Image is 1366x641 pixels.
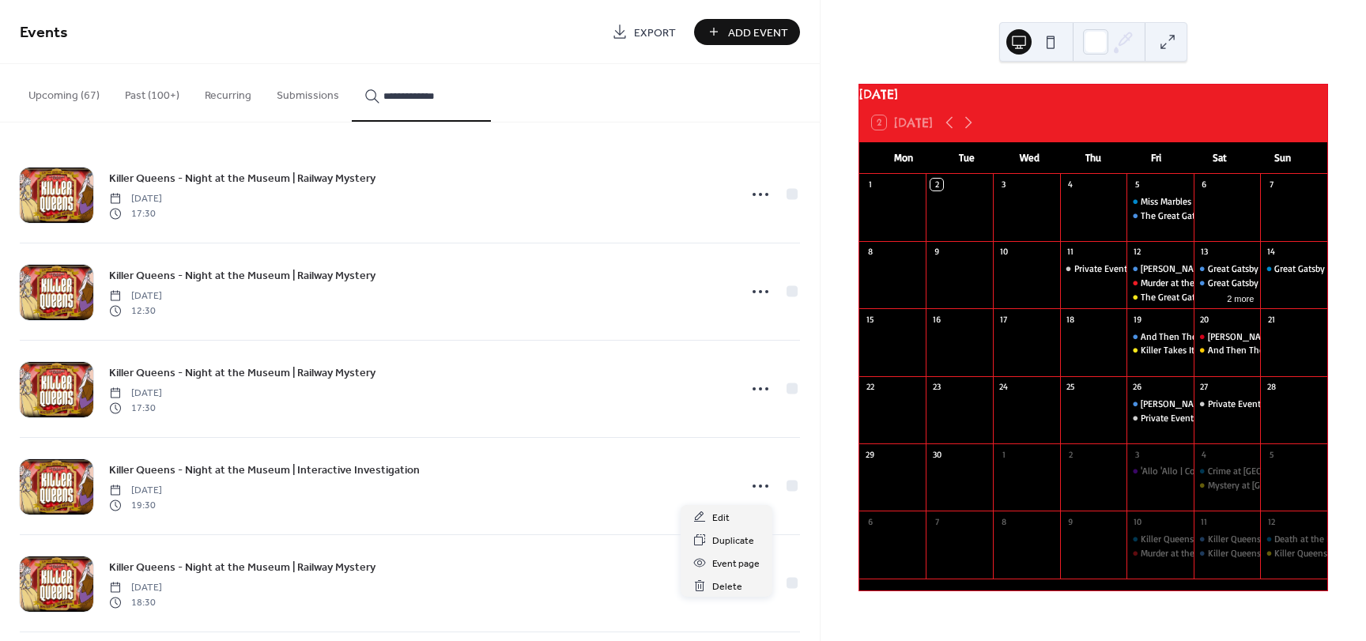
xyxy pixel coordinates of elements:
[1131,448,1143,460] div: 3
[1194,277,1261,290] div: Great Gatsby Mystery | Railway Mystery
[864,448,876,460] div: 29
[1141,195,1298,209] div: Miss Marbles Mystery | Railway Mystery
[600,19,688,45] a: Export
[712,533,754,549] span: Duplicate
[1060,262,1127,276] div: Private Event
[1208,277,1365,290] div: Great Gatsby Mystery | Railway Mystery
[1126,195,1194,209] div: Miss Marbles Mystery | Railway Mystery
[930,515,942,527] div: 7
[864,179,876,190] div: 1
[1141,291,1348,304] div: The Great Gatsby Mystery | Interactive Investigation
[1126,291,1194,304] div: The Great Gatsby Mystery | Interactive Investigation
[1194,465,1261,478] div: Crime at Clue-Doh Manor | Railway Mystery
[1194,479,1261,492] div: Mystery at Bludgeonton Manor | Interactive Investigation
[930,246,942,258] div: 9
[859,85,1327,104] div: [DATE]
[1251,142,1315,174] div: Sun
[109,558,375,576] a: Killer Queens - Night at the Museum | Railway Mystery
[109,192,162,206] span: [DATE]
[1126,412,1194,425] div: Private Event
[1194,262,1261,276] div: Great Gatsby Mystery | Railway Mystery
[1126,330,1194,344] div: And Then There Were Nun | Railway Mystery
[1141,330,1319,344] div: And Then There Were Nun | Railway Mystery
[935,142,998,174] div: Tue
[1141,412,1194,425] div: Private Event
[112,64,192,120] button: Past (100+)
[1188,142,1251,174] div: Sat
[1265,179,1277,190] div: 7
[872,142,935,174] div: Mon
[1198,515,1210,527] div: 11
[109,365,375,382] span: Killer Queens - Night at the Museum | Railway Mystery
[1141,262,1323,276] div: [PERSON_NAME] Whodunit | Railway Mystery
[998,142,1062,174] div: Wed
[109,595,162,609] span: 18:30
[192,64,264,120] button: Recurring
[1131,313,1143,325] div: 19
[1198,448,1210,460] div: 4
[1065,179,1077,190] div: 4
[1141,277,1353,290] div: Murder at the [GEOGRAPHIC_DATA] | Criminal Cabaret
[1141,533,1360,546] div: Killer Queens - Night at the Museum | Railway Mystery
[109,304,162,318] span: 12:30
[1141,344,1312,357] div: Killer Takes It All | Interactive Investigation
[1198,313,1210,325] div: 20
[1062,142,1125,174] div: Thu
[1260,533,1327,546] div: Death at the Rock and Roll Diner | Railway Mystery
[109,268,375,285] span: Killer Queens - Night at the Museum | Railway Mystery
[1198,381,1210,393] div: 27
[1126,209,1194,223] div: The Great Gatsby Mystery | Railway Mystery
[1265,381,1277,393] div: 28
[1074,262,1127,276] div: Private Event
[1141,398,1323,411] div: [PERSON_NAME] Whodunit | Railway Mystery
[930,179,942,190] div: 2
[1131,381,1143,393] div: 26
[1126,398,1194,411] div: Sherlock Holmes Whodunit | Railway Mystery
[1126,262,1194,276] div: Sherlock Holmes Whodunit | Railway Mystery
[1131,246,1143,258] div: 12
[1065,246,1077,258] div: 11
[998,515,1009,527] div: 8
[728,25,788,41] span: Add Event
[109,206,162,221] span: 17:30
[109,498,162,512] span: 19:30
[1131,515,1143,527] div: 10
[930,313,942,325] div: 16
[109,484,162,498] span: [DATE]
[998,246,1009,258] div: 10
[694,19,800,45] button: Add Event
[1065,515,1077,527] div: 9
[109,266,375,285] a: Killer Queens - Night at the Museum | Railway Mystery
[1194,533,1261,546] div: Killer Queens - Night at the Museum | Railway Mystery
[1265,246,1277,258] div: 14
[864,515,876,527] div: 6
[1141,209,1315,223] div: The Great Gatsby Mystery | Railway Mystery
[1265,448,1277,460] div: 5
[1260,547,1327,560] div: Killer Queens - Night at the Museum | Interactive Investigation
[1065,381,1077,393] div: 25
[109,581,162,595] span: [DATE]
[634,25,676,41] span: Export
[712,510,730,526] span: Edit
[998,381,1009,393] div: 24
[1065,448,1077,460] div: 2
[1065,313,1077,325] div: 18
[930,381,942,393] div: 23
[1194,547,1261,560] div: Killer Queens - Night at the Museum | Railway Mystery
[1260,262,1327,276] div: Great Gatsby Mystery | Railway Mystery
[1126,465,1194,478] div: 'Allo 'Allo | Comedy Dining Experience
[1126,547,1194,560] div: Murder at the Moulin Rouge | Criminal Cabaret
[998,448,1009,460] div: 1
[109,364,375,382] a: Killer Queens - Night at the Museum | Railway Mystery
[109,289,162,304] span: [DATE]
[109,461,420,479] a: Killer Queens - Night at the Museum | Interactive Investigation
[109,171,375,187] span: Killer Queens - Night at the Museum | Railway Mystery
[109,401,162,415] span: 17:30
[264,64,352,120] button: Submissions
[1265,515,1277,527] div: 12
[1221,291,1260,304] button: 2 more
[1126,533,1194,546] div: Killer Queens - Night at the Museum | Railway Mystery
[109,462,420,479] span: Killer Queens - Night at the Museum | Interactive Investigation
[16,64,112,120] button: Upcoming (67)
